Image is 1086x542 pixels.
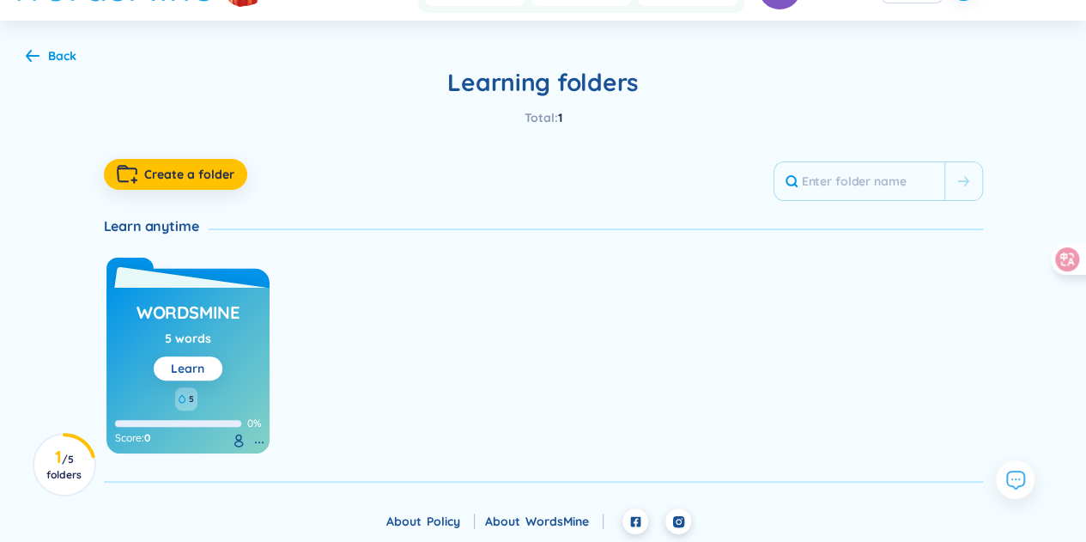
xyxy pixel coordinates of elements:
span: Score [115,431,142,445]
a: WordsMine [525,514,604,529]
button: Learn [154,356,222,381]
h3: WordsMine [137,301,240,333]
div: About [386,512,475,531]
span: 0 [144,431,150,445]
h2: Learning folders [104,67,983,98]
div: 5 words [165,329,211,348]
h3: 1 [45,450,83,481]
span: 5 [189,393,194,406]
span: / 5 folders [46,453,82,481]
button: Create a folder [104,159,247,190]
a: Learn [171,361,204,376]
span: 0% [247,417,261,429]
span: Create a folder [144,166,234,183]
a: Policy [427,514,475,529]
a: WordsMine [137,296,240,329]
span: 1 [558,110,562,125]
a: Back [26,50,76,65]
input: Enter folder name [774,162,944,200]
span: Total : [525,110,558,125]
div: : [115,431,261,445]
div: Learn anytime [104,216,209,235]
div: About [485,512,604,531]
div: Back [48,46,76,65]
